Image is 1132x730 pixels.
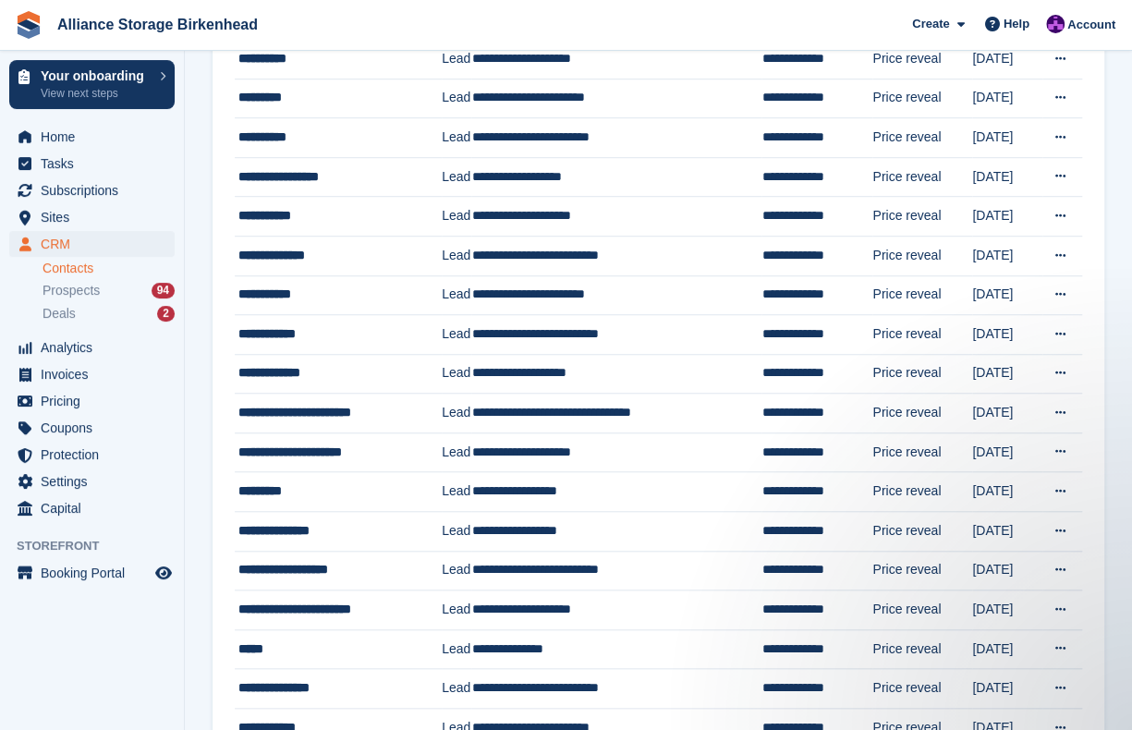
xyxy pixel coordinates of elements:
[972,629,1042,669] td: [DATE]
[442,39,471,79] td: Lead
[41,560,152,586] span: Booking Portal
[442,551,471,590] td: Lead
[972,432,1042,472] td: [DATE]
[9,335,175,360] a: menu
[9,442,175,468] a: menu
[442,315,471,355] td: Lead
[43,304,175,323] a: Deals 2
[152,283,175,298] div: 94
[442,669,471,709] td: Lead
[9,388,175,414] a: menu
[9,151,175,176] a: menu
[872,354,972,394] td: Price reveal
[442,394,471,433] td: Lead
[972,118,1042,158] td: [DATE]
[872,79,972,118] td: Price reveal
[9,124,175,150] a: menu
[9,204,175,230] a: menu
[972,157,1042,197] td: [DATE]
[442,512,471,552] td: Lead
[972,79,1042,118] td: [DATE]
[43,282,100,299] span: Prospects
[972,512,1042,552] td: [DATE]
[41,69,151,82] p: Your onboarding
[442,197,471,237] td: Lead
[9,495,175,521] a: menu
[442,590,471,630] td: Lead
[442,79,471,118] td: Lead
[972,472,1042,512] td: [DATE]
[972,354,1042,394] td: [DATE]
[1004,15,1029,33] span: Help
[972,590,1042,630] td: [DATE]
[872,590,972,630] td: Price reveal
[872,275,972,315] td: Price reveal
[442,157,471,197] td: Lead
[972,551,1042,590] td: [DATE]
[872,432,972,472] td: Price reveal
[41,442,152,468] span: Protection
[442,354,471,394] td: Lead
[872,157,972,197] td: Price reveal
[9,177,175,203] a: menu
[972,315,1042,355] td: [DATE]
[41,361,152,387] span: Invoices
[872,472,972,512] td: Price reveal
[9,361,175,387] a: menu
[972,394,1042,433] td: [DATE]
[872,315,972,355] td: Price reveal
[9,231,175,257] a: menu
[9,560,175,586] a: menu
[872,551,972,590] td: Price reveal
[41,415,152,441] span: Coupons
[50,9,265,40] a: Alliance Storage Birkenhead
[872,629,972,669] td: Price reveal
[972,197,1042,237] td: [DATE]
[157,306,175,322] div: 2
[1067,16,1115,34] span: Account
[442,472,471,512] td: Lead
[15,11,43,39] img: stora-icon-8386f47178a22dfd0bd8f6a31ec36ba5ce8667c1dd55bd0f319d3a0aa187defe.svg
[442,275,471,315] td: Lead
[912,15,949,33] span: Create
[872,394,972,433] td: Price reveal
[41,177,152,203] span: Subscriptions
[9,415,175,441] a: menu
[872,39,972,79] td: Price reveal
[41,495,152,521] span: Capital
[872,236,972,275] td: Price reveal
[872,197,972,237] td: Price reveal
[17,537,184,555] span: Storefront
[43,281,175,300] a: Prospects 94
[41,388,152,414] span: Pricing
[41,124,152,150] span: Home
[442,118,471,158] td: Lead
[972,275,1042,315] td: [DATE]
[43,305,76,322] span: Deals
[872,512,972,552] td: Price reveal
[442,432,471,472] td: Lead
[872,669,972,709] td: Price reveal
[872,118,972,158] td: Price reveal
[9,60,175,109] a: Your onboarding View next steps
[972,236,1042,275] td: [DATE]
[9,468,175,494] a: menu
[972,39,1042,79] td: [DATE]
[442,236,471,275] td: Lead
[41,335,152,360] span: Analytics
[41,468,152,494] span: Settings
[972,669,1042,709] td: [DATE]
[442,629,471,669] td: Lead
[41,85,151,102] p: View next steps
[43,260,175,277] a: Contacts
[41,231,152,257] span: CRM
[41,151,152,176] span: Tasks
[41,204,152,230] span: Sites
[1046,15,1065,33] img: Romilly Norton
[152,562,175,584] a: Preview store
